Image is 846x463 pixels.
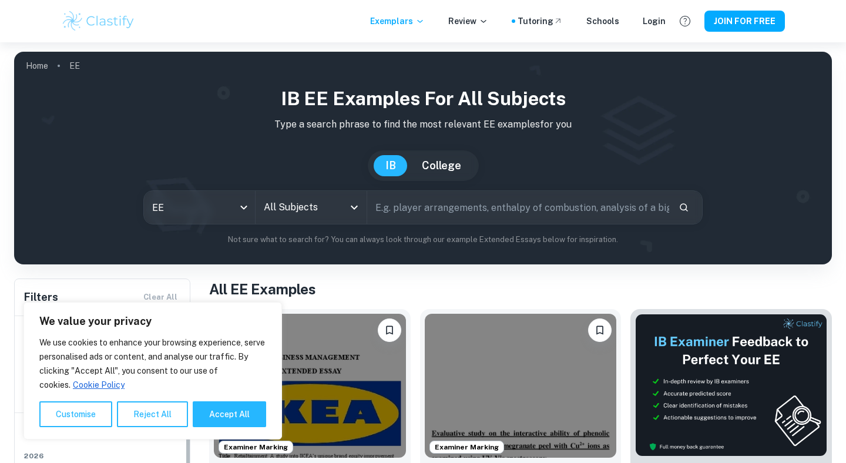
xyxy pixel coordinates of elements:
button: Open [346,199,362,216]
a: Login [643,15,666,28]
p: Type a search phrase to find the most relevant EE examples for you [23,118,822,132]
p: Exemplars [370,15,425,28]
p: Review [448,15,488,28]
span: Examiner Marking [430,442,503,452]
img: Chemistry EE example thumbnail: How do phenolic acid derivatives obtaine [425,314,617,458]
a: Tutoring [518,15,563,28]
div: EE [144,191,255,224]
button: JOIN FOR FREE [704,11,785,32]
p: Not sure what to search for? You can always look through our example Extended Essays below for in... [23,234,822,246]
button: Search [674,197,694,217]
h1: IB EE examples for all subjects [23,85,822,113]
button: Accept All [193,401,266,427]
h1: All EE Examples [209,279,832,300]
img: Business and Management EE example thumbnail: To what extent have IKEA's in-store reta [214,314,406,458]
img: Thumbnail [635,314,827,457]
button: Customise [39,401,112,427]
h6: Session [24,427,182,451]
img: profile cover [14,52,832,264]
button: IB [374,155,408,176]
a: Cookie Policy [72,380,125,390]
h6: Filters [24,289,58,306]
button: Please log in to bookmark exemplars [378,318,401,342]
img: Clastify logo [61,9,136,33]
button: College [410,155,473,176]
button: Help and Feedback [675,11,695,31]
span: 2026 [24,451,182,461]
a: Schools [586,15,619,28]
button: Please log in to bookmark exemplars [588,318,612,342]
span: Examiner Marking [219,442,293,452]
p: We use cookies to enhance your browsing experience, serve personalised ads or content, and analys... [39,335,266,392]
p: EE [69,59,80,72]
p: We value your privacy [39,314,266,328]
a: Home [26,58,48,74]
div: We value your privacy [23,302,282,439]
input: E.g. player arrangements, enthalpy of combustion, analysis of a big city... [367,191,669,224]
button: Reject All [117,401,188,427]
